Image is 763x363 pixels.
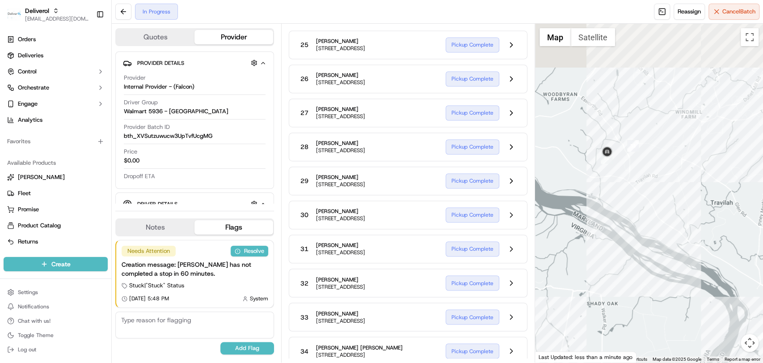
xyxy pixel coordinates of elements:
button: Chat with us! [4,315,108,327]
span: [STREET_ADDRESS] [316,79,365,86]
span: API Documentation [84,200,143,209]
button: Show satellite imagery [571,28,615,46]
img: Charles Folsom [9,130,23,145]
a: Orders [4,32,108,47]
button: Control [4,64,108,79]
input: Got a question? Start typing here... [23,58,161,67]
span: Pylon [89,222,108,229]
button: Toggle fullscreen view [741,28,759,46]
span: Knowledge Base [18,200,68,209]
span: 28 [300,142,308,151]
span: Provider Batch ID [124,123,170,131]
img: 1736555255976-a54dd68f-1ca7-489b-9aae-adbdc363a1c4 [9,85,25,102]
span: [PERSON_NAME] [18,173,65,181]
span: [STREET_ADDRESS] [316,113,365,120]
a: Powered byPylon [63,222,108,229]
span: Provider Details [137,60,184,67]
div: Start new chat [40,85,147,94]
span: [STREET_ADDRESS] [316,181,365,188]
button: Start new chat [152,88,163,99]
span: Driver Group [124,98,158,107]
button: Promise [4,202,108,217]
span: 30 [300,210,308,219]
span: [PERSON_NAME] [316,310,365,317]
span: [DATE] 5:48 PM [129,295,169,302]
div: Last Updated: less than a minute ago [535,351,637,363]
img: 1736555255976-a54dd68f-1ca7-489b-9aae-adbdc363a1c4 [18,139,25,146]
div: Creation message: [PERSON_NAME] has not completed a stop in 60 minutes. [122,260,268,278]
a: Promise [7,205,104,214]
a: 💻API Documentation [72,196,147,213]
span: Reassign [678,8,701,16]
a: [PERSON_NAME] [7,173,104,181]
div: 💻 [76,201,83,208]
button: Reassign [674,4,705,20]
button: Product Catalog [4,218,108,233]
span: System [250,295,268,302]
button: Orchestrate [4,81,108,95]
button: DeliverolDeliverol[EMAIL_ADDRESS][DOMAIN_NAME] [4,4,93,25]
a: Product Catalog [7,222,104,230]
span: Dropoff ETA [124,172,155,180]
a: 📗Knowledge Base [5,196,72,213]
span: [PERSON_NAME] [316,174,365,181]
button: Engage [4,97,108,111]
button: Fleet [4,186,108,201]
span: Product Catalog [18,222,61,230]
button: Driver Details [123,196,266,211]
button: Returns [4,235,108,249]
button: Flags [194,220,273,235]
a: Analytics [4,113,108,127]
div: We're available if you need us! [40,94,123,102]
span: [STREET_ADDRESS] [316,147,365,154]
span: [STREET_ADDRESS] [316,351,403,358]
span: [STREET_ADDRESS] [316,283,365,290]
button: Deliverol [25,6,49,15]
span: Driver Details [137,201,177,208]
span: [DATE] [79,139,97,146]
span: Map data ©2025 Google [653,357,701,362]
div: 32 [601,152,612,164]
span: [PERSON_NAME] [316,38,365,45]
span: 33 [300,312,308,321]
a: Returns [7,238,104,246]
span: Engage [18,100,38,108]
img: 1736555255976-a54dd68f-1ca7-489b-9aae-adbdc363a1c4 [18,163,25,171]
button: Notifications [4,300,108,313]
span: Chat with us! [18,317,51,325]
div: Needs Attention [122,246,176,256]
img: 8571987876998_91fb9ceb93ad5c398215_72.jpg [19,85,35,102]
button: Map camera controls [741,334,759,352]
a: Terms (opens in new tab) [707,357,719,362]
button: Resolve [231,246,268,256]
span: Fleet [18,189,31,197]
span: Orders [18,35,36,43]
img: Google [537,351,567,363]
span: • [74,139,77,146]
span: Provider [124,74,146,82]
span: [PERSON_NAME] [28,163,72,170]
span: Settings [18,289,38,296]
span: Notifications [18,303,49,310]
span: [STREET_ADDRESS] [316,45,365,52]
img: Jeff Sasse [9,154,23,169]
span: [PERSON_NAME] [316,106,365,113]
span: [PERSON_NAME] [316,242,365,249]
span: Log out [18,346,36,353]
span: • [74,163,77,170]
span: Analytics [18,116,42,124]
button: Settings [4,286,108,299]
button: See all [139,115,163,125]
span: 29 [300,176,308,185]
img: Nash [9,9,27,27]
div: 31 [627,140,639,152]
button: Provider Details [123,56,266,70]
span: [STREET_ADDRESS] [316,249,365,256]
span: [PERSON_NAME] [28,139,72,146]
a: Deliveries [4,48,108,63]
span: [PERSON_NAME] [316,208,365,215]
a: Report a map error [725,357,760,362]
button: Toggle Theme [4,329,108,342]
div: Favorites [4,134,108,149]
span: Create [51,260,71,269]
